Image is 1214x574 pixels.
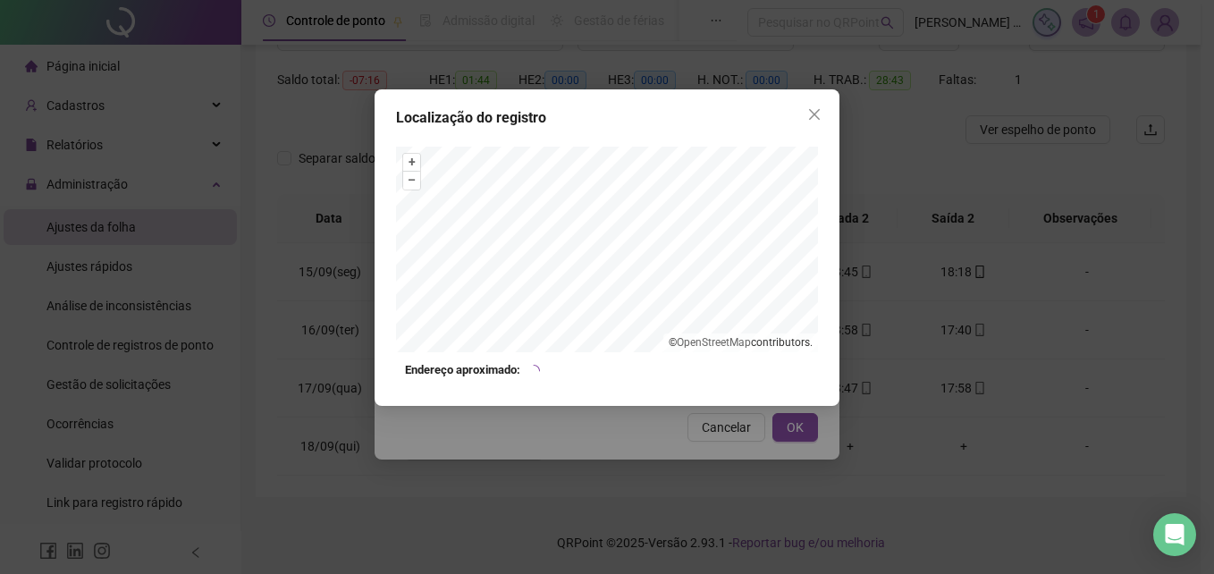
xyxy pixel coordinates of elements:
[403,154,420,171] button: +
[405,361,520,379] strong: Endereço aproximado:
[396,107,818,129] div: Localização do registro
[669,336,813,349] li: © contributors.
[527,365,540,377] span: loading
[807,107,822,122] span: close
[403,172,420,189] button: –
[1153,513,1196,556] div: Open Intercom Messenger
[800,100,829,129] button: Close
[677,336,751,349] a: OpenStreetMap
